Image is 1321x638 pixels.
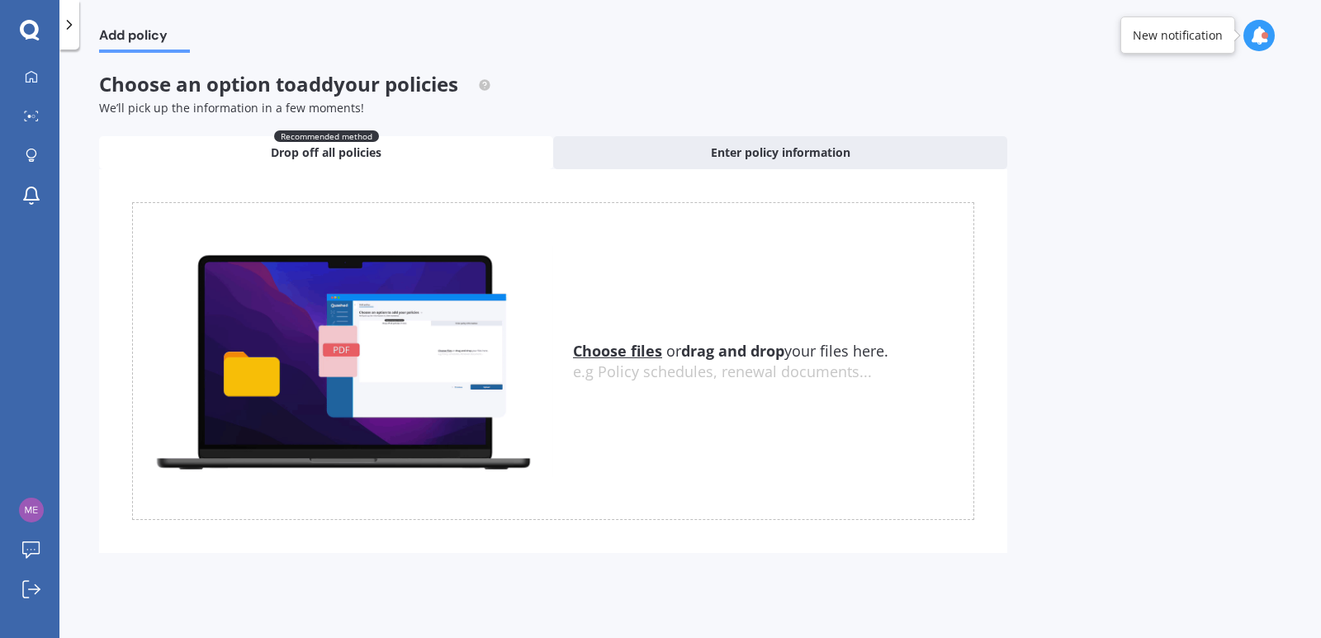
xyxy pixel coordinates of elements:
img: c510e95952495ea349354944e2cf8c78 [19,498,44,522]
span: Drop off all policies [271,144,381,161]
span: Enter policy information [711,144,850,161]
span: Add policy [99,27,190,50]
u: Choose files [573,341,662,361]
span: or your files here. [573,341,888,361]
span: Choose an option [99,70,491,97]
div: New notification [1133,27,1223,44]
b: drag and drop [681,341,784,361]
img: upload.de96410c8ce839c3fdd5.gif [133,245,553,477]
span: Recommended method [274,130,379,142]
span: to add your policies [276,70,458,97]
div: e.g Policy schedules, renewal documents... [573,363,973,381]
span: We’ll pick up the information in a few moments! [99,100,364,116]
